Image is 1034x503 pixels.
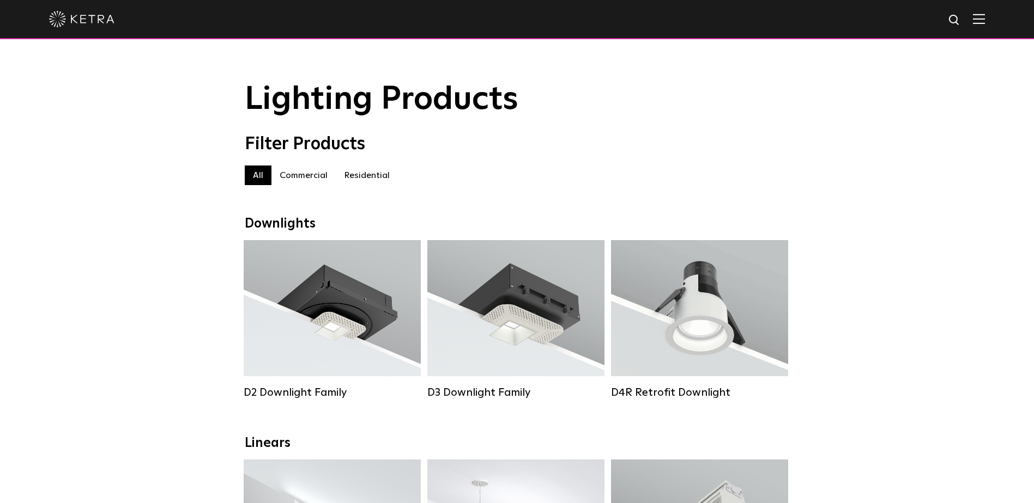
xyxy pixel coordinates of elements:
div: Linears [245,435,790,451]
div: Filter Products [245,134,790,155]
label: Commercial [271,165,336,185]
img: search icon [948,14,962,27]
div: D3 Downlight Family [427,386,604,399]
div: D4R Retrofit Downlight [611,386,788,399]
img: ketra-logo-2019-white [49,11,114,27]
img: Hamburger%20Nav.svg [973,14,985,24]
div: D2 Downlight Family [244,386,421,399]
a: D4R Retrofit Downlight Lumen Output:800Colors:White / BlackBeam Angles:15° / 25° / 40° / 60°Watta... [611,240,788,399]
a: D2 Downlight Family Lumen Output:1200Colors:White / Black / Gloss Black / Silver / Bronze / Silve... [244,240,421,399]
label: All [245,165,271,185]
span: Lighting Products [245,83,518,116]
div: Downlights [245,216,790,232]
a: D3 Downlight Family Lumen Output:700 / 900 / 1100Colors:White / Black / Silver / Bronze / Paintab... [427,240,604,399]
label: Residential [336,165,398,185]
